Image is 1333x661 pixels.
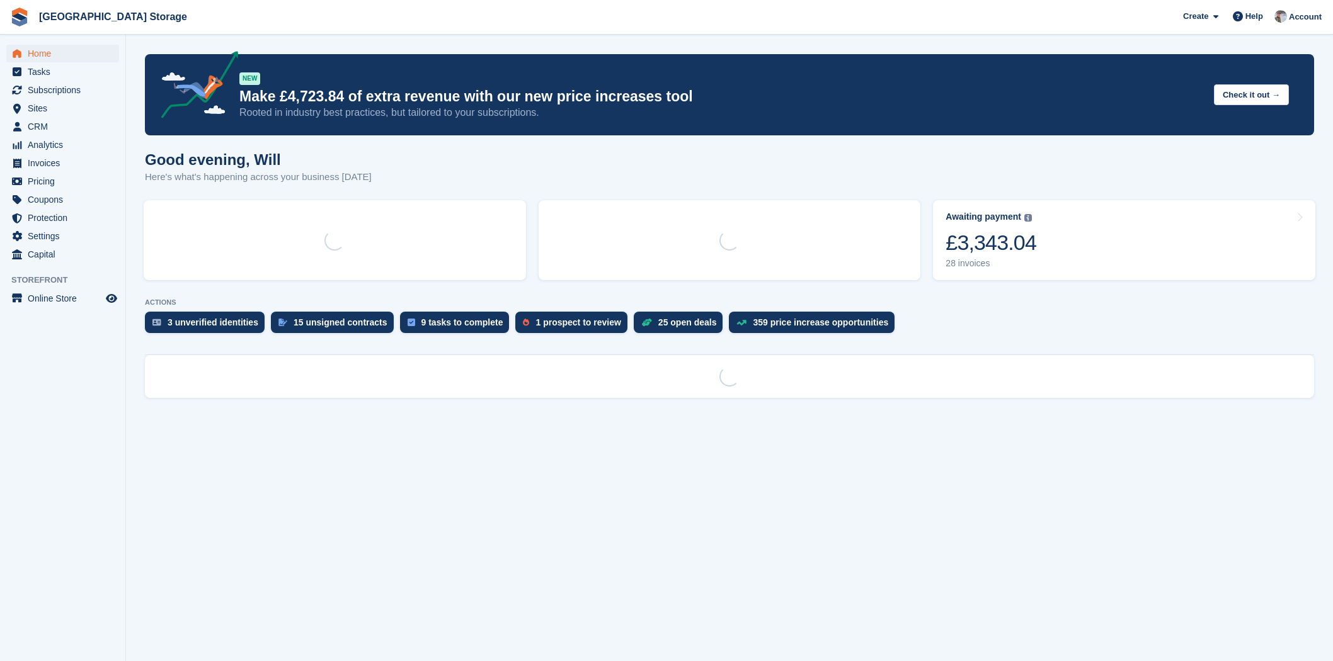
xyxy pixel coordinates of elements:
[28,154,103,172] span: Invoices
[6,191,119,208] a: menu
[1024,214,1032,222] img: icon-info-grey-7440780725fd019a000dd9b08b2336e03edf1995a4989e88bcd33f0948082b44.svg
[11,274,125,286] span: Storefront
[239,88,1204,106] p: Make £4,723.84 of extra revenue with our new price increases tool
[145,312,271,339] a: 3 unverified identities
[28,191,103,208] span: Coupons
[239,72,260,85] div: NEW
[641,318,652,327] img: deal-1b604bf984904fb50ccaf53a9ad4b4a5d6e5aea283cecdc64d6e3604feb123c2.svg
[6,81,119,99] a: menu
[28,246,103,263] span: Capital
[1183,10,1208,23] span: Create
[6,227,119,245] a: menu
[28,45,103,62] span: Home
[145,151,372,168] h1: Good evening, Will
[151,51,239,123] img: price-adjustments-announcement-icon-8257ccfd72463d97f412b2fc003d46551f7dbcb40ab6d574587a9cd5c0d94...
[28,290,103,307] span: Online Store
[515,312,633,339] a: 1 prospect to review
[294,317,387,327] div: 15 unsigned contracts
[946,212,1021,222] div: Awaiting payment
[6,154,119,172] a: menu
[104,291,119,306] a: Preview store
[28,63,103,81] span: Tasks
[6,290,119,307] a: menu
[634,312,729,339] a: 25 open deals
[28,209,103,227] span: Protection
[946,258,1036,269] div: 28 invoices
[271,312,400,339] a: 15 unsigned contracts
[152,319,161,326] img: verify_identity-adf6edd0f0f0b5bbfe63781bf79b02c33cf7c696d77639b501bdc392416b5a36.svg
[1289,11,1322,23] span: Account
[6,209,119,227] a: menu
[400,312,516,339] a: 9 tasks to complete
[34,6,192,27] a: [GEOGRAPHIC_DATA] Storage
[658,317,717,327] div: 25 open deals
[28,227,103,245] span: Settings
[28,136,103,154] span: Analytics
[28,118,103,135] span: CRM
[239,106,1204,120] p: Rooted in industry best practices, but tailored to your subscriptions.
[6,136,119,154] a: menu
[729,312,901,339] a: 359 price increase opportunities
[145,170,372,184] p: Here's what's happening across your business [DATE]
[1245,10,1263,23] span: Help
[10,8,29,26] img: stora-icon-8386f47178a22dfd0bd8f6a31ec36ba5ce8667c1dd55bd0f319d3a0aa187defe.svg
[28,81,103,99] span: Subscriptions
[6,63,119,81] a: menu
[6,45,119,62] a: menu
[1274,10,1287,23] img: Will Strivens
[168,317,258,327] div: 3 unverified identities
[523,319,529,326] img: prospect-51fa495bee0391a8d652442698ab0144808aea92771e9ea1ae160a38d050c398.svg
[736,320,747,325] img: price_increase_opportunities-93ffe204e8149a01c8c9dc8f82e8f89637d9d84a8eef4429ea346261dce0b2c0.svg
[145,298,1314,307] p: ACTIONS
[28,99,103,117] span: Sites
[933,200,1315,280] a: Awaiting payment £3,343.04 28 invoices
[6,118,119,135] a: menu
[421,317,503,327] div: 9 tasks to complete
[6,99,119,117] a: menu
[1214,84,1289,105] button: Check it out →
[278,319,287,326] img: contract_signature_icon-13c848040528278c33f63329250d36e43548de30e8caae1d1a13099fd9432cc5.svg
[6,172,119,190] a: menu
[6,246,119,263] a: menu
[535,317,621,327] div: 1 prospect to review
[946,230,1036,256] div: £3,343.04
[28,172,103,190] span: Pricing
[408,319,415,326] img: task-75834270c22a3079a89374b754ae025e5fb1db73e45f91037f5363f120a921f8.svg
[753,317,888,327] div: 359 price increase opportunities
